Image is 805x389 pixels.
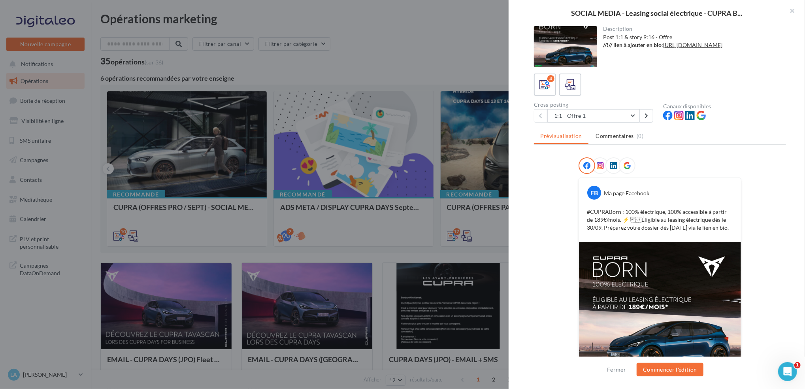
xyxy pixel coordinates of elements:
div: Post 1:1 & story 9:16 - Offre : [603,33,780,49]
strong: //!// lien à ajouter en bio [603,42,662,48]
div: Description [603,26,780,32]
a: [URL][DOMAIN_NAME] [664,42,723,48]
div: 4 [547,75,554,82]
div: Cross-posting [534,102,657,108]
button: 1:1 - Offre 1 [547,109,640,123]
button: Fermer [604,365,629,374]
div: Ma page Facebook [604,189,649,197]
iframe: Intercom live chat [778,362,797,381]
span: 1 [794,362,801,368]
p: #CUPRABorn : 100% électrique, 100% accessible à partir de 189€/mois. ⚡️ Éligible au leasing élect... [587,208,733,232]
span: Commentaires [596,132,634,140]
div: FB [587,186,601,200]
div: Canaux disponibles [663,104,786,109]
button: Commencer l'édition [637,363,703,376]
span: SOCIAL MEDIA - Leasing social électrique - CUPRA B... [571,9,743,17]
span: (0) [637,133,643,139]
